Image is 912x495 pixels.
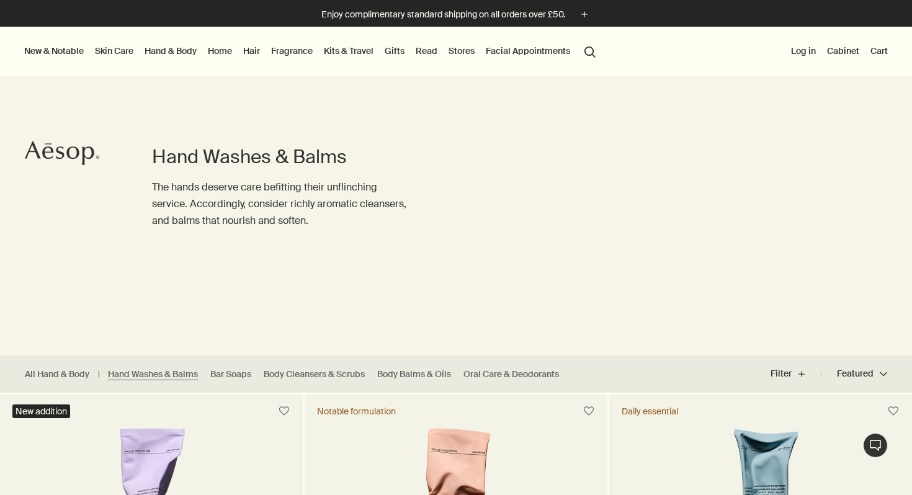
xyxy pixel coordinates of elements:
button: Featured [821,359,887,389]
button: Stores [446,43,477,59]
h1: Hand Washes & Balms [152,145,406,169]
a: Body Cleansers & Scrubs [264,368,365,380]
button: Save to cabinet [882,400,905,422]
nav: supplementary [789,27,890,76]
div: New addition [12,404,70,418]
a: Hair [241,43,262,59]
div: Daily essential [622,406,678,417]
a: Hand Washes & Balms [108,368,198,380]
a: Cabinet [825,43,862,59]
button: Cart [868,43,890,59]
button: New & Notable [22,43,86,59]
a: Gifts [382,43,407,59]
a: Kits & Travel [321,43,376,59]
a: Skin Care [92,43,136,59]
nav: primary [22,27,601,76]
a: Home [205,43,235,59]
a: Bar Soaps [210,368,251,380]
div: Notable formulation [317,406,396,417]
a: Aesop [22,138,102,172]
p: Enjoy complimentary standard shipping on all orders over £50. [321,8,565,21]
a: Hand & Body [142,43,199,59]
button: Enjoy complimentary standard shipping on all orders over £50. [321,7,591,22]
button: Filter [771,359,821,389]
a: Facial Appointments [483,43,573,59]
button: Open search [579,39,601,63]
button: Save to cabinet [578,400,600,422]
a: Body Balms & Oils [377,368,451,380]
svg: Aesop [25,141,99,166]
a: Read [413,43,440,59]
a: Oral Care & Deodorants [463,368,559,380]
p: The hands deserve care befitting their unflinching service. Accordingly, consider richly aromatic... [152,179,406,230]
button: Live Assistance [863,433,888,458]
a: Fragrance [269,43,315,59]
button: Save to cabinet [273,400,295,422]
button: Log in [789,43,818,59]
a: All Hand & Body [25,368,89,380]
